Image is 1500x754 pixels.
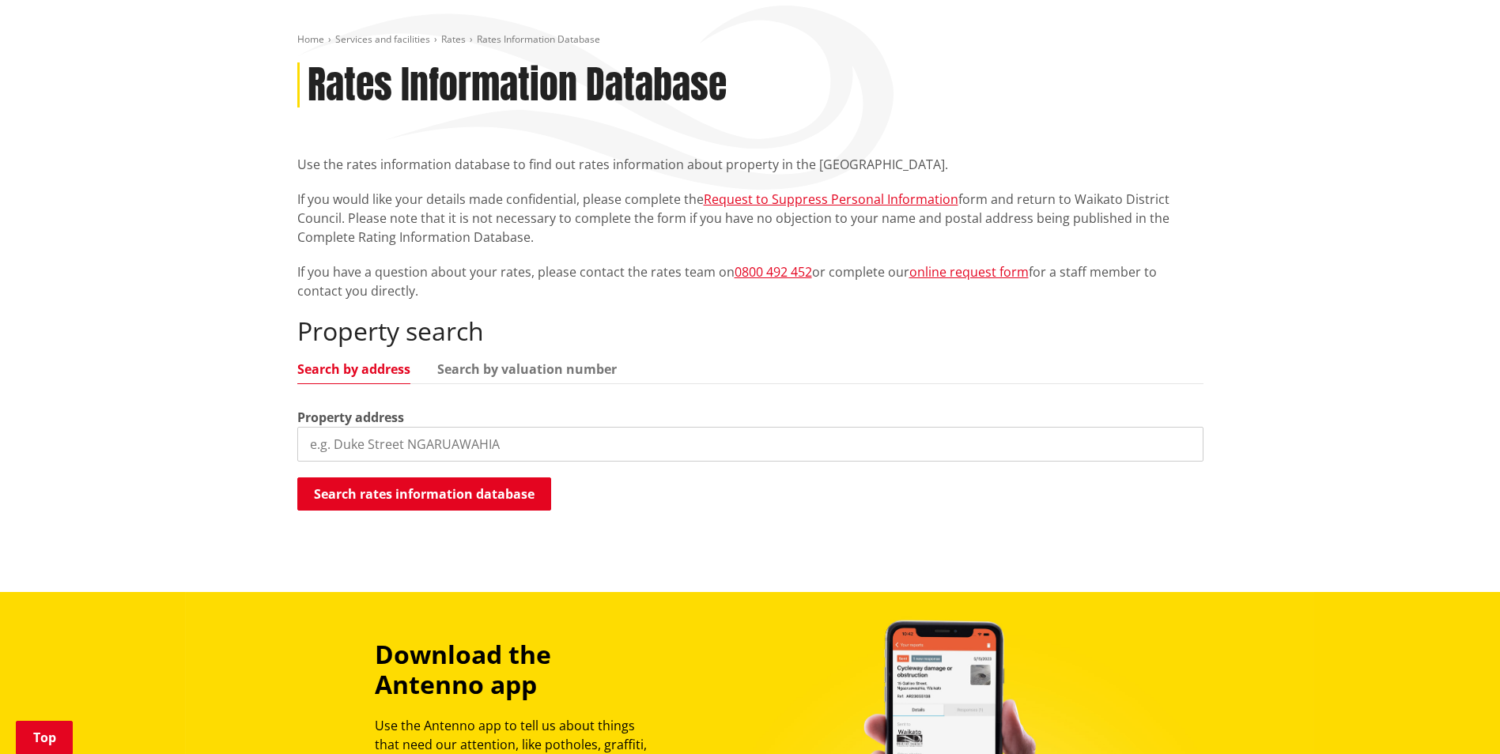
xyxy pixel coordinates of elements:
[297,316,1203,346] h2: Property search
[297,408,404,427] label: Property address
[437,363,617,375] a: Search by valuation number
[297,33,1203,47] nav: breadcrumb
[297,155,1203,174] p: Use the rates information database to find out rates information about property in the [GEOGRAPHI...
[297,262,1203,300] p: If you have a question about your rates, please contact the rates team on or complete our for a s...
[477,32,600,46] span: Rates Information Database
[735,263,812,281] a: 0800 492 452
[297,477,551,511] button: Search rates information database
[704,190,958,208] a: Request to Suppress Personal Information
[297,32,324,46] a: Home
[297,427,1203,462] input: e.g. Duke Street NGARUAWAHIA
[1427,688,1484,745] iframe: Messenger Launcher
[441,32,466,46] a: Rates
[335,32,430,46] a: Services and facilities
[297,190,1203,247] p: If you would like your details made confidential, please complete the form and return to Waikato ...
[297,363,410,375] a: Search by address
[375,639,661,700] h3: Download the Antenno app
[308,62,727,108] h1: Rates Information Database
[16,721,73,754] a: Top
[909,263,1029,281] a: online request form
